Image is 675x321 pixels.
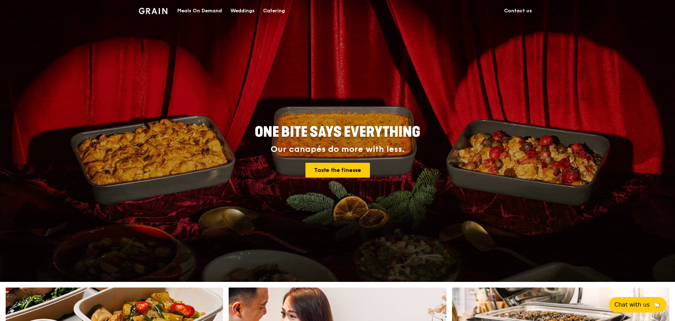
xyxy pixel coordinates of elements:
[609,297,667,313] button: Chat with us🦙
[177,0,222,21] div: Meals On Demand
[305,163,370,178] a: Taste the finesse
[139,8,167,14] img: Grain
[230,0,255,21] div: Weddings
[500,0,536,21] a: Contact us
[255,124,420,141] span: ONE BITE SAYS EVERYTHING
[211,144,464,154] div: Our canapés do more with less.
[614,301,650,309] span: Chat with us
[226,0,259,21] a: Weddings
[259,0,289,21] a: Catering
[263,0,285,21] div: Catering
[652,301,661,309] span: 🦙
